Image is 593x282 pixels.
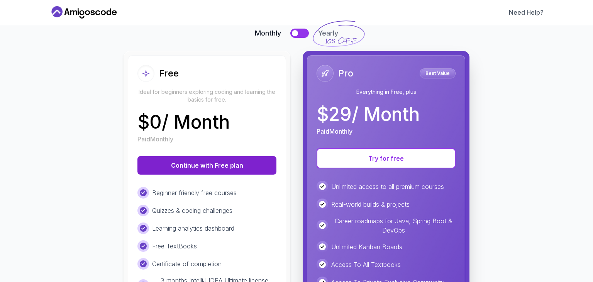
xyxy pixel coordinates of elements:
p: $ 29 / Month [317,105,420,124]
p: Career roadmaps for Java, Spring Boot & DevOps [331,216,456,235]
p: Ideal for beginners exploring coding and learning the basics for free. [137,88,276,104]
p: Quizzes & coding challenges [152,206,232,215]
button: Continue with Free plan [137,156,276,175]
p: Real-world builds & projects [331,200,410,209]
p: Everything in Free, plus [317,88,456,96]
p: Free TextBooks [152,241,197,251]
p: Paid Monthly [137,134,173,144]
p: Beginner friendly free courses [152,188,237,197]
span: Monthly [255,28,281,39]
h2: Free [159,67,179,80]
p: Learning analytics dashboard [152,224,234,233]
p: $ 0 / Month [137,113,230,131]
a: Need Help? [509,8,544,17]
p: Certificate of completion [152,259,222,268]
h2: Pro [338,67,353,80]
p: Paid Monthly [317,127,352,136]
p: Best Value [421,70,454,77]
p: Access To All Textbooks [331,260,401,269]
p: Unlimited Kanban Boards [331,242,402,251]
p: Unlimited access to all premium courses [331,182,444,191]
button: Try for free [317,148,456,168]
